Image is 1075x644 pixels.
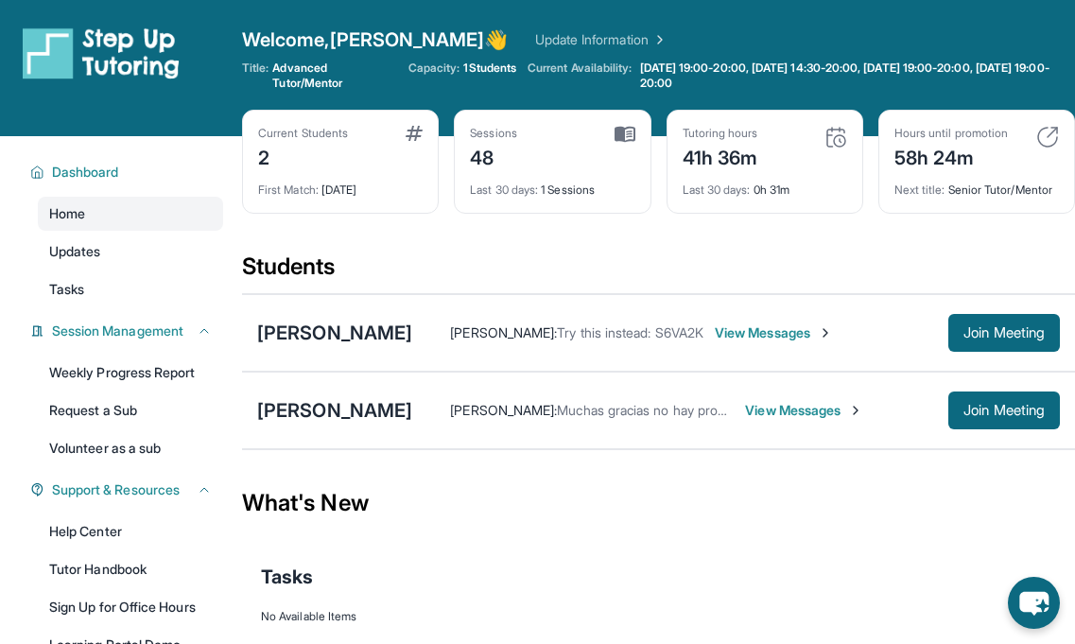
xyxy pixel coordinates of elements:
span: Tasks [49,280,84,299]
span: Welcome, [PERSON_NAME] 👋 [242,26,509,53]
div: [PERSON_NAME] [257,320,412,346]
span: Dashboard [52,163,119,182]
div: 0h 31m [683,171,847,198]
span: [PERSON_NAME] : [450,324,557,340]
div: [DATE] [258,171,423,198]
div: [PERSON_NAME] [257,397,412,424]
span: Advanced Tutor/Mentor [272,61,396,91]
button: Session Management [44,322,212,340]
span: 1 Students [463,61,516,76]
span: Join Meeting [963,405,1045,416]
img: card [406,126,423,141]
a: Sign Up for Office Hours [38,590,223,624]
div: Hours until promotion [894,126,1008,141]
div: Sessions [470,126,517,141]
span: Support & Resources [52,480,180,499]
span: Last 30 days : [470,183,538,197]
button: Join Meeting [948,314,1060,352]
div: 58h 24m [894,141,1008,171]
img: card [824,126,847,148]
span: Tasks [261,564,313,590]
span: View Messages [745,401,863,420]
div: No Available Items [261,609,1056,624]
div: Tutoring hours [683,126,758,141]
button: Join Meeting [948,392,1060,429]
span: View Messages [715,323,833,342]
span: Try this instead: S6VA2K [557,324,703,340]
span: Muchas gracias no hay problema [557,402,754,418]
div: 41h 36m [683,141,758,171]
span: Join Meeting [963,327,1045,339]
button: chat-button [1008,577,1060,629]
img: card [615,126,635,143]
span: [DATE] 19:00-20:00, [DATE] 14:30-20:00, [DATE] 19:00-20:00, [DATE] 19:00-20:00 [640,61,1071,91]
span: [PERSON_NAME] : [450,402,557,418]
a: Weekly Progress Report [38,356,223,390]
a: Request a Sub [38,393,223,427]
div: Students [242,252,1075,293]
div: 2 [258,141,348,171]
a: [DATE] 19:00-20:00, [DATE] 14:30-20:00, [DATE] 19:00-20:00, [DATE] 19:00-20:00 [636,61,1075,91]
span: First Match : [258,183,319,197]
div: Current Students [258,126,348,141]
span: Session Management [52,322,183,340]
img: logo [23,26,180,79]
a: Tutor Handbook [38,552,223,586]
span: Last 30 days : [683,183,751,197]
div: 1 Sessions [470,171,634,198]
span: Next title : [894,183,945,197]
span: Updates [49,242,101,261]
div: Senior Tutor/Mentor [894,171,1059,198]
span: Capacity: [408,61,460,76]
a: Help Center [38,514,223,548]
a: Volunteer as a sub [38,431,223,465]
div: What's New [242,461,1075,545]
a: Home [38,197,223,231]
img: Chevron Right [649,30,668,49]
button: Dashboard [44,163,212,182]
img: card [1036,126,1059,148]
a: Updates [38,235,223,269]
img: Chevron-Right [848,403,863,418]
img: Chevron-Right [818,325,833,340]
span: Current Availability: [528,61,632,91]
span: Title: [242,61,269,91]
a: Tasks [38,272,223,306]
button: Support & Resources [44,480,212,499]
a: Update Information [535,30,668,49]
div: 48 [470,141,517,171]
span: Home [49,204,85,223]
